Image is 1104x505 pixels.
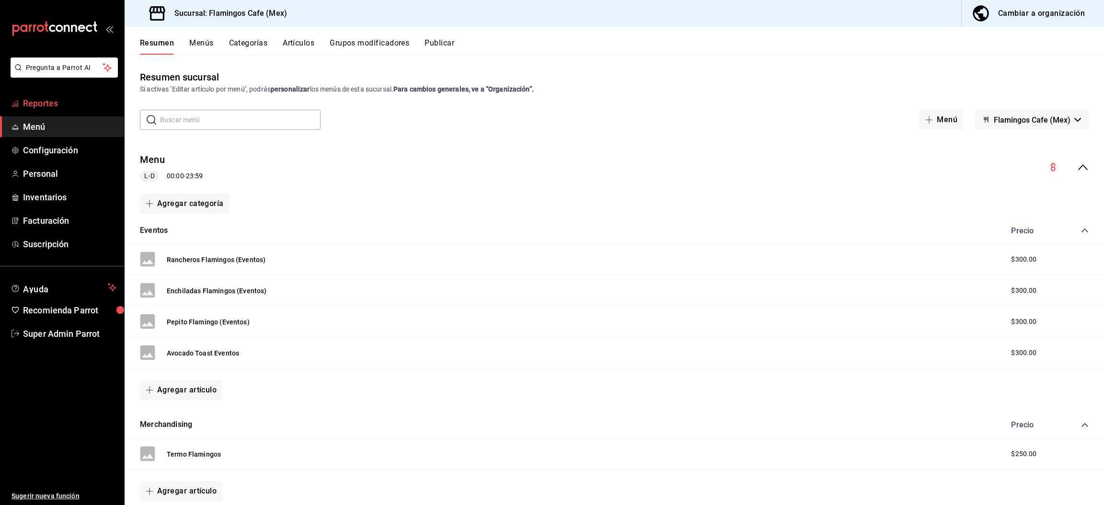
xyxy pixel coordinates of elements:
span: $250.00 [1011,449,1036,459]
button: Merchandising [140,419,192,430]
button: collapse-category-row [1081,227,1089,234]
div: collapse-menu-row [125,145,1104,190]
span: L-D [140,171,158,181]
a: Pregunta a Parrot AI [7,69,118,80]
span: Flamingos Cafe (Mex) [994,115,1070,125]
button: Menu [140,153,165,167]
button: Publicar [425,38,454,55]
div: Cambiar a organización [998,7,1085,20]
span: Recomienda Parrot [23,304,116,317]
span: Pregunta a Parrot AI [26,63,103,73]
div: 00:00 - 23:59 [140,171,203,182]
input: Buscar menú [160,110,321,129]
strong: personalizar [271,85,310,93]
h3: Sucursal: Flamingos Cafe (Mex) [167,8,287,19]
span: Inventarios [23,191,116,204]
span: Reportes [23,97,116,110]
span: $300.00 [1011,254,1036,264]
span: $300.00 [1011,317,1036,327]
button: Artículos [283,38,314,55]
button: Grupos modificadores [330,38,409,55]
button: Eventos [140,225,168,236]
button: Rancheros Flamingos (Eventos) [167,255,265,264]
button: open_drawer_menu [105,25,113,33]
span: $300.00 [1011,286,1036,296]
span: Ayuda [23,282,104,293]
button: Menú [920,110,963,130]
button: Agregar artículo [140,380,222,400]
div: Precio [1001,226,1063,235]
span: Personal [23,167,116,180]
span: Facturación [23,214,116,227]
span: Suscripción [23,238,116,251]
button: Agregar artículo [140,481,222,501]
div: Resumen sucursal [140,70,219,84]
span: Configuración [23,144,116,157]
button: collapse-category-row [1081,421,1089,429]
button: Categorías [229,38,268,55]
span: Super Admin Parrot [23,327,116,340]
button: Termo Flamingos [167,449,221,459]
button: Resumen [140,38,174,55]
button: Pregunta a Parrot AI [11,57,118,78]
span: Menú [23,120,116,133]
div: Precio [1001,420,1063,429]
span: $300.00 [1011,348,1036,358]
button: Enchiladas Flamingos (Eventos) [167,286,267,296]
div: navigation tabs [140,38,1104,55]
span: Sugerir nueva función [11,491,116,501]
button: Flamingos Cafe (Mex) [975,110,1089,130]
strong: Para cambios generales, ve a “Organización”. [393,85,534,93]
button: Agregar categoría [140,194,230,214]
button: Pepito Flamingo (Eventos) [167,317,250,327]
button: Avocado Toast Eventos [167,348,239,358]
div: Si activas ‘Editar artículo por menú’, podrás los menús de esta sucursal. [140,84,1089,94]
button: Menús [189,38,213,55]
